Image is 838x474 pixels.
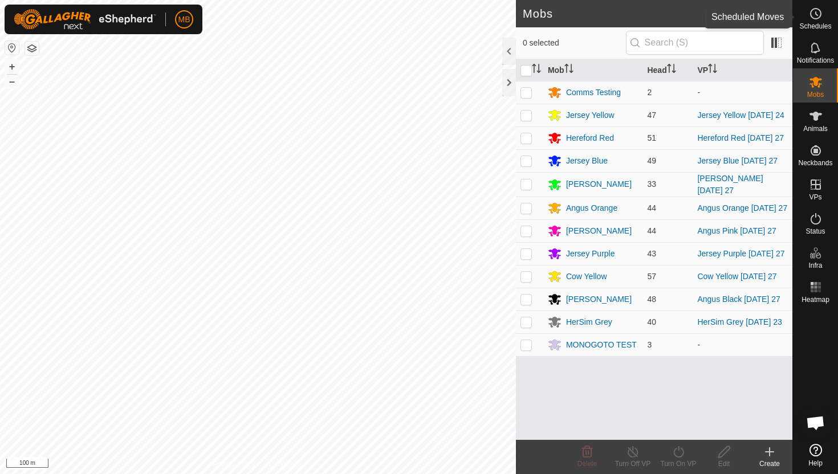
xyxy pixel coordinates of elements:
span: 49 [647,156,656,165]
a: Hereford Red [DATE] 27 [697,133,783,142]
span: Delete [577,460,597,468]
button: – [5,75,19,88]
span: Notifications [797,57,834,64]
span: Status [806,228,825,235]
h2: Mobs [523,7,768,21]
span: Heatmap [802,296,829,303]
div: Jersey Purple [566,248,615,260]
div: Comms Testing [566,87,621,99]
input: Search (S) [626,31,764,55]
span: 12 [768,5,781,22]
span: 0 selected [523,37,626,49]
div: HerSim Grey [566,316,612,328]
div: Turn Off VP [610,459,656,469]
p-sorticon: Activate to sort [564,66,573,75]
span: 33 [647,179,656,189]
th: Mob [543,59,643,81]
span: 2 [647,88,652,97]
a: Cow Yellow [DATE] 27 [697,272,776,281]
div: Cow Yellow [566,271,607,283]
div: [PERSON_NAME] [566,293,632,305]
a: [PERSON_NAME] [DATE] 27 [697,174,763,195]
span: 48 [647,295,656,304]
a: Angus Orange [DATE] 27 [697,203,787,213]
a: Jersey Blue [DATE] 27 [697,156,778,165]
div: Jersey Yellow [566,109,615,121]
td: - [693,81,792,104]
div: MONOGOTO TEST [566,339,637,351]
div: Open chat [799,406,833,440]
span: 44 [647,226,656,235]
th: Head [642,59,693,81]
span: Mobs [807,91,824,98]
a: Angus Pink [DATE] 27 [697,226,776,235]
a: HerSim Grey [DATE] 23 [697,317,782,326]
a: Jersey Purple [DATE] 27 [697,249,784,258]
span: 40 [647,317,656,326]
span: Help [808,460,823,467]
div: Jersey Blue [566,155,608,167]
span: 44 [647,203,656,213]
span: 51 [647,133,656,142]
p-sorticon: Activate to sort [532,66,541,75]
button: + [5,60,19,73]
td: - [693,333,792,356]
div: Create [747,459,792,469]
span: 47 [647,111,656,120]
span: VPs [809,194,821,201]
button: Reset Map [5,41,19,55]
div: [PERSON_NAME] [566,178,632,190]
a: Contact Us [269,459,303,469]
th: VP [693,59,792,81]
div: Angus Orange [566,202,617,214]
span: 3 [647,340,652,349]
a: Angus Black [DATE] 27 [697,295,780,304]
div: Edit [701,459,747,469]
a: Privacy Policy [213,459,255,469]
div: [PERSON_NAME] [566,225,632,237]
span: 43 [647,249,656,258]
span: Infra [808,262,822,269]
div: Turn On VP [656,459,701,469]
div: Hereford Red [566,132,614,144]
button: Map Layers [25,42,39,55]
a: Help [793,439,838,471]
span: Animals [803,125,828,132]
a: Jersey Yellow [DATE] 24 [697,111,784,120]
img: Gallagher Logo [14,9,156,30]
span: 57 [647,272,656,281]
p-sorticon: Activate to sort [667,66,676,75]
p-sorticon: Activate to sort [708,66,717,75]
span: Schedules [799,23,831,30]
span: MB [178,14,190,26]
span: Neckbands [798,160,832,166]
